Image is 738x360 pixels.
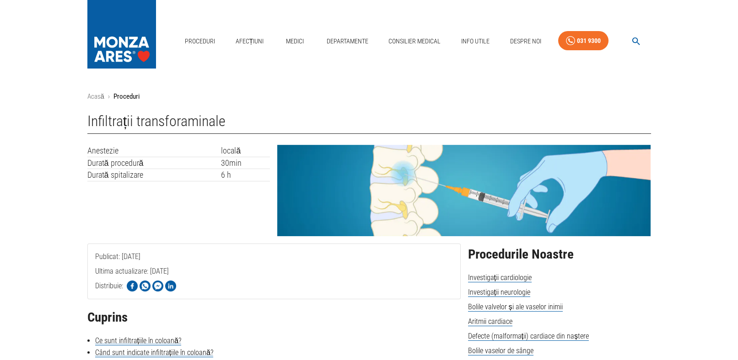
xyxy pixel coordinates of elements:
[165,281,176,291] img: Share on LinkedIn
[280,32,310,51] a: Medici
[140,281,151,291] img: Share on WhatsApp
[277,145,651,236] img: Infiltrații transforaminale | Infiltratii coloana | MONZA ARES
[95,252,140,297] span: Publicat: [DATE]
[95,281,123,291] p: Distribuie:
[468,273,532,282] span: Investigații cardiologie
[108,91,110,102] li: ›
[221,169,270,181] td: 6 h
[468,317,512,326] span: Aritmii cardiace
[95,336,181,345] a: Ce sunt infiltrațiile în coloană?
[113,91,140,102] p: Proceduri
[468,346,533,355] span: Bolile vaselor de sânge
[87,91,651,102] nav: breadcrumb
[468,247,651,262] h2: Procedurile Noastre
[87,169,221,181] td: Durată spitalizare
[221,157,270,169] td: 30min
[385,32,444,51] a: Consilier Medical
[95,348,213,357] a: Când sunt indicate infiltrațiile în coloană?
[323,32,372,51] a: Departamente
[87,310,461,325] h2: Cuprins
[87,145,221,157] td: Anestezie
[468,302,563,312] span: Bolile valvelor și ale vaselor inimii
[87,157,221,169] td: Durată procedură
[87,92,104,101] a: Acasă
[95,267,169,312] span: Ultima actualizare: [DATE]
[181,32,219,51] a: Proceduri
[127,281,138,291] img: Share on Facebook
[221,145,270,157] td: locală
[506,32,545,51] a: Despre Noi
[468,332,589,341] span: Defecte (malformații) cardiace din naștere
[468,288,530,297] span: Investigații neurologie
[458,32,493,51] a: Info Utile
[152,281,163,291] img: Share on Facebook Messenger
[232,32,268,51] a: Afecțiuni
[558,31,609,51] a: 031 9300
[577,35,601,47] div: 031 9300
[87,113,651,134] h1: Infiltrații transforaminale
